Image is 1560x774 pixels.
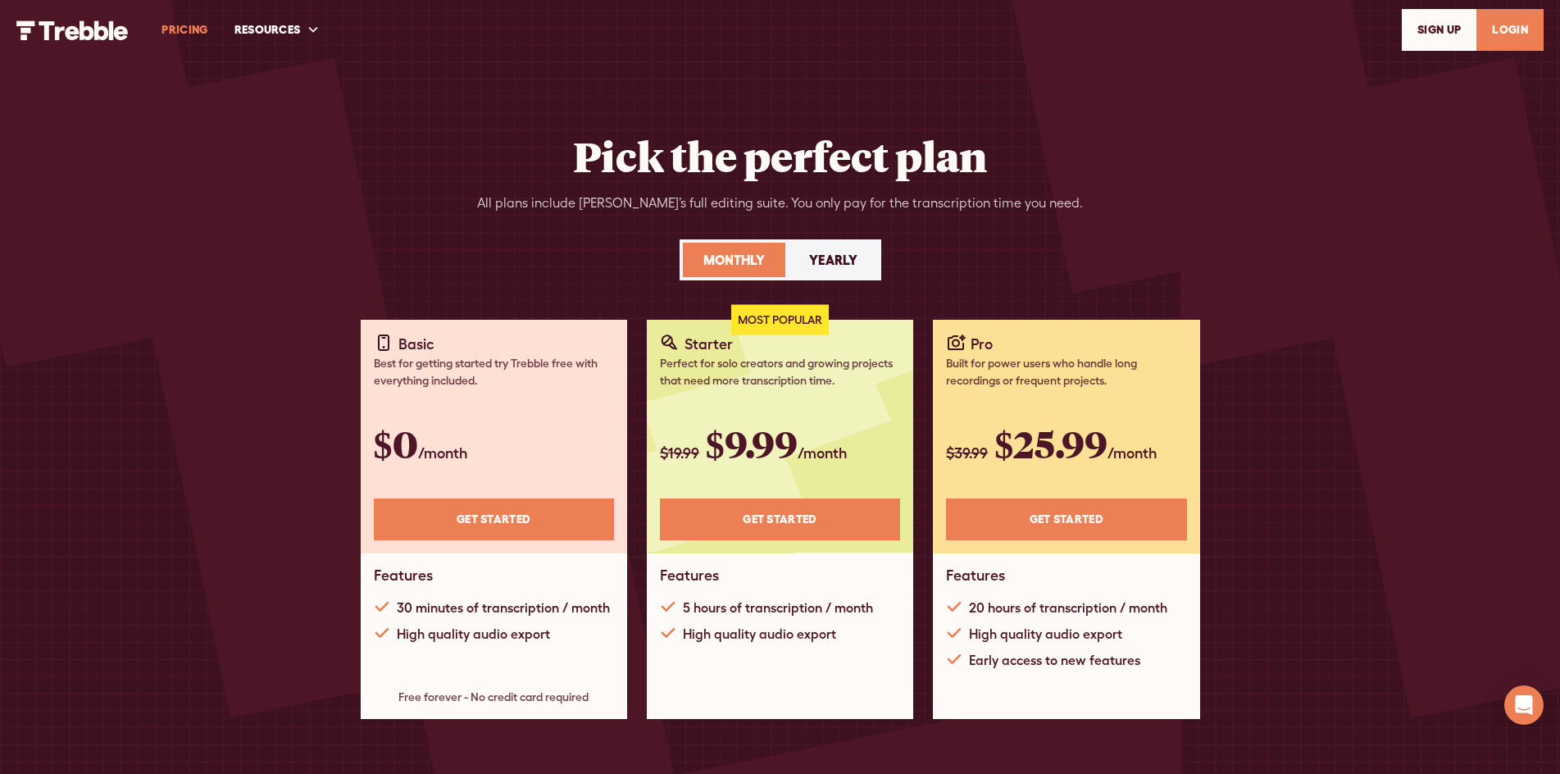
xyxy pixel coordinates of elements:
[946,567,1005,585] h1: Features
[969,650,1140,670] div: Early access to new features
[397,598,610,617] div: 30 minutes of transcription / month
[234,21,301,39] div: RESOURCES
[798,444,847,462] span: /month
[16,19,129,39] a: home
[660,355,900,389] div: Perfect for solo creators and growing projects that need more transcription time.
[946,355,1186,389] div: Built for power users who handle long recordings or frequent projects.
[1107,444,1157,462] span: /month
[731,305,829,335] div: Most Popular
[969,624,1122,644] div: High quality audio export
[374,419,418,468] span: $0
[971,333,993,355] div: Pro
[374,499,614,540] a: Get STARTED
[398,333,434,355] div: Basic
[1504,685,1544,725] div: Open Intercom Messenger
[706,419,798,468] span: $9.99
[16,20,129,40] img: Trebble Logo - AI Podcast Editor
[946,444,988,462] span: $39.99
[946,499,1186,540] a: Get STARTED
[418,444,467,462] span: /month
[660,567,719,585] h1: Features
[683,598,873,617] div: 5 hours of transcription / month
[374,355,614,389] div: Best for getting started try Trebble free with everything included.
[397,624,550,644] div: High quality audio export
[221,2,334,58] div: RESOURCES
[809,250,857,270] div: Yearly
[969,598,1167,617] div: 20 hours of transcription / month
[374,689,614,706] div: Free forever - No credit card required
[703,250,765,270] div: Monthly
[374,567,433,585] h1: Features
[573,131,987,180] h2: Pick the perfect plan
[789,243,878,277] a: Yearly
[660,444,699,462] span: $19.99
[148,2,221,58] a: PRICING
[1476,9,1544,51] a: LOGIN
[477,193,1083,213] div: All plans include [PERSON_NAME]’s full editing suite. You only pay for the transcription time you...
[660,499,900,540] a: Get STARTED
[1402,9,1476,51] a: SIGn UP
[683,624,836,644] div: High quality audio export
[994,419,1107,468] span: $25.99
[683,243,785,277] a: Monthly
